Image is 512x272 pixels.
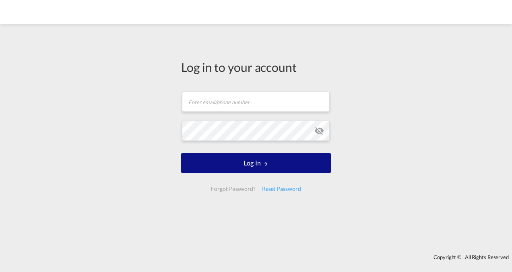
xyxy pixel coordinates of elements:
[208,182,258,196] div: Forgot Password?
[259,182,304,196] div: Reset Password
[181,153,331,173] button: LOGIN
[314,126,324,136] md-icon: icon-eye-off
[181,59,331,75] div: Log in to your account
[182,92,330,112] input: Enter email/phone number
